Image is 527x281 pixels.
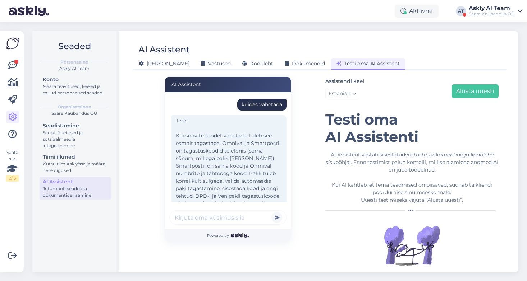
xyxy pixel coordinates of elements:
[169,210,287,225] input: Kirjuta oma küsimus siia
[43,178,107,186] div: AI Assistent
[40,177,111,200] a: AI AssistentJuturoboti seaded ja dokumentide lisamine
[43,130,107,149] div: Script, õpetused ja sotsiaalmeedia integreerimine
[6,37,19,50] img: Askly Logo
[469,11,515,17] div: Saare Kaubandus OÜ
[40,121,111,150] a: SeadistamineScript, õpetused ja sotsiaalmeedia integreerimine
[43,122,107,130] div: Seadistamine
[325,111,499,145] h1: Testi oma AI Assistenti
[43,153,107,161] div: Tiimiliikmed
[58,104,91,110] b: Organisatsioon
[60,59,88,65] b: Personaalne
[40,152,111,175] a: TiimiliikmedKutsu tiim Askly'sse ja määra neile õigused
[285,60,325,67] span: Dokumendid
[242,60,273,67] span: Koduleht
[231,233,248,238] img: Askly
[40,75,111,97] a: KontoMäära teavitused, keeled ja muud personaalsed seaded
[395,5,439,18] div: Aktiivne
[43,83,107,96] div: Määra teavitused, keeled ja muud personaalsed seaded
[383,217,441,274] img: Illustration
[469,5,515,11] div: Askly AI Team
[325,88,359,99] a: Estonian
[336,60,400,67] span: Testi oma AI Assistent
[43,161,107,174] div: Kutsu tiim Askly'sse ja määra neile õigused
[329,90,350,98] span: Estonian
[38,110,111,117] div: Saare Kaubandus OÜ
[38,39,111,53] h2: Seaded
[452,84,499,98] button: Alusta uuesti
[38,65,111,72] div: Askly AI Team
[325,78,365,85] label: Assistendi keel
[43,186,107,198] div: Juturoboti seaded ja dokumentide lisamine
[326,151,494,165] i: vastuste, dokumentide ja kodulehe sisu
[325,151,499,204] div: AI Assistent vastab sisestatud põhjal. Enne testimist palun kontolli, millise alamlehe andmed AI ...
[207,233,248,238] span: Powered by
[242,101,282,108] div: kuidas vahetada
[43,76,107,83] div: Konto
[165,77,291,92] div: AI Assistent
[201,60,231,67] span: Vastused
[469,5,523,17] a: Askly AI TeamSaare Kaubandus OÜ
[6,175,19,182] div: 2 / 3
[138,43,190,56] div: AI Assistent
[139,60,189,67] span: [PERSON_NAME]
[456,6,466,16] div: AT
[6,149,19,182] div: Vaata siia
